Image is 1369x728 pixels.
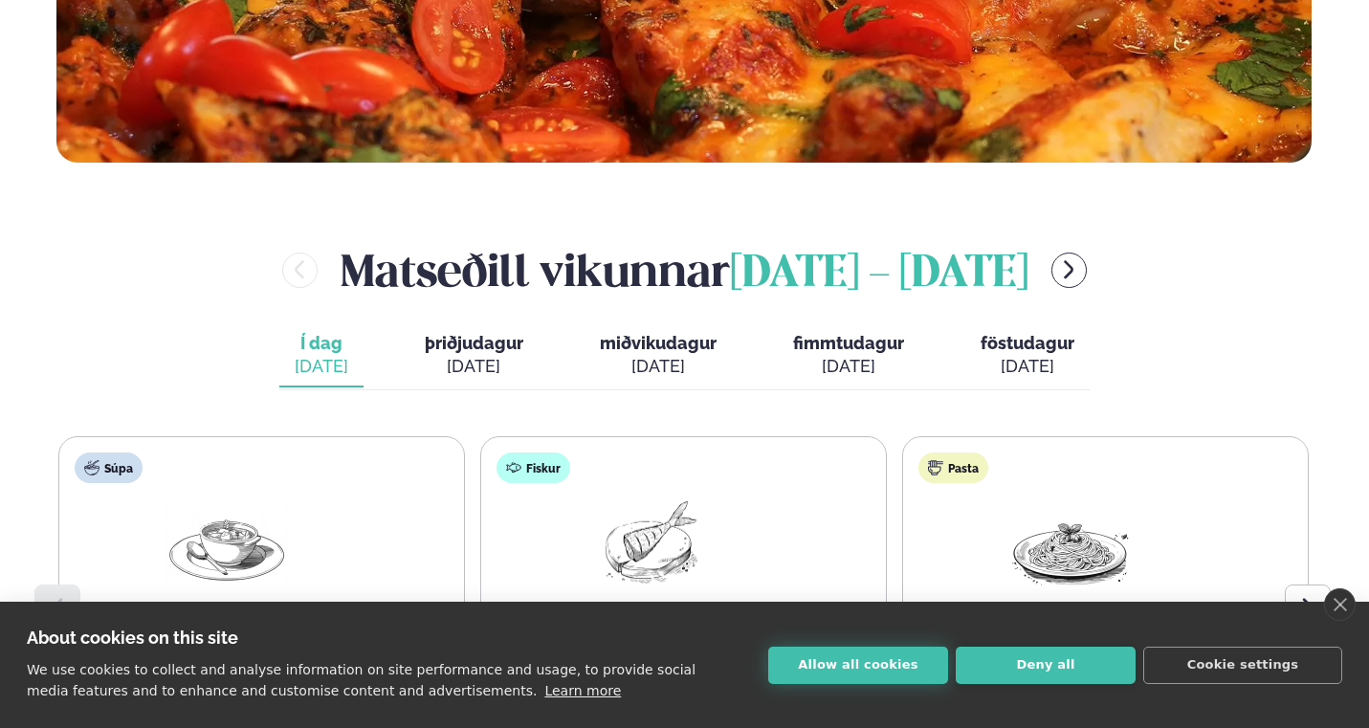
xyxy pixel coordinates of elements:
[965,324,1090,387] button: föstudagur [DATE]
[425,355,523,378] div: [DATE]
[918,452,988,483] div: Pasta
[341,239,1028,301] h2: Matseðill vikunnar
[1009,498,1132,587] img: Spagetti.png
[793,355,904,378] div: [DATE]
[585,324,732,387] button: miðvikudagur [DATE]
[166,498,288,587] img: Soup.png
[600,355,717,378] div: [DATE]
[793,333,904,353] span: fimmtudagur
[1143,647,1342,684] button: Cookie settings
[778,324,919,387] button: fimmtudagur [DATE]
[295,355,348,378] div: [DATE]
[295,332,348,355] span: Í dag
[928,460,943,475] img: pasta.svg
[84,460,99,475] img: soup.svg
[27,628,238,648] strong: About cookies on this site
[956,647,1136,684] button: Deny all
[506,460,521,475] img: fish.svg
[981,355,1074,378] div: [DATE]
[497,452,570,483] div: Fiskur
[1324,588,1356,621] a: close
[587,498,710,587] img: Fish.png
[600,333,717,353] span: miðvikudagur
[425,333,523,353] span: þriðjudagur
[279,324,364,387] button: Í dag [DATE]
[730,254,1028,296] span: [DATE] - [DATE]
[409,324,539,387] button: þriðjudagur [DATE]
[768,647,948,684] button: Allow all cookies
[1051,253,1087,288] button: menu-btn-right
[544,683,621,698] a: Learn more
[981,333,1074,353] span: föstudagur
[27,662,696,698] p: We use cookies to collect and analyse information on site performance and usage, to provide socia...
[282,253,318,288] button: menu-btn-left
[75,452,143,483] div: Súpa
